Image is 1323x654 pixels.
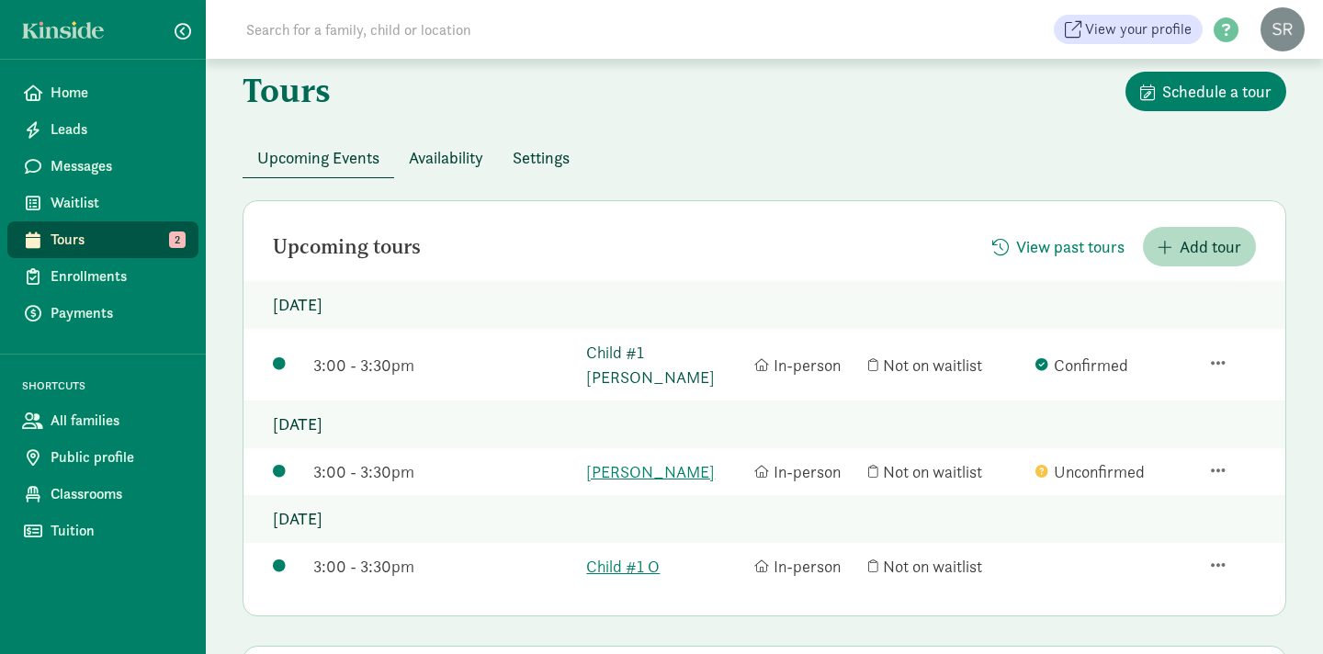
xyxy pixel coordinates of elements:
span: Payments [51,302,184,324]
button: View past tours [978,227,1139,266]
a: Home [7,74,198,111]
p: [DATE] [243,495,1285,543]
div: In-person [754,459,860,484]
span: All families [51,410,184,432]
span: Messages [51,155,184,177]
a: Payments [7,295,198,332]
div: 3:00 - 3:30pm [313,554,577,579]
a: Child #1 O [586,554,744,579]
span: Classrooms [51,483,184,505]
a: Public profile [7,439,198,476]
a: Tours 2 [7,221,198,258]
span: Public profile [51,446,184,468]
h2: Upcoming tours [273,236,421,258]
a: View your profile [1054,15,1203,44]
div: 3:00 - 3:30pm [313,459,577,484]
div: Unconfirmed [1035,459,1193,484]
p: [DATE] [243,281,1285,329]
button: Add tour [1143,227,1256,266]
a: Child #1 [PERSON_NAME] [586,340,744,389]
div: Not on waitlist [868,554,1026,579]
iframe: Chat Widget [1231,566,1323,654]
a: Classrooms [7,476,198,513]
span: Add tour [1180,234,1241,259]
span: Settings [513,145,570,170]
a: View past tours [978,237,1139,258]
div: 3:00 - 3:30pm [313,353,577,378]
span: Availability [409,145,483,170]
div: Not on waitlist [868,353,1026,378]
input: Search for a family, child or location [235,11,751,48]
span: View your profile [1085,18,1192,40]
a: Messages [7,148,198,185]
span: 2 [169,231,186,248]
span: Enrollments [51,265,184,288]
span: Leads [51,118,184,141]
button: Availability [394,138,498,177]
button: Settings [498,138,584,177]
span: Schedule a tour [1162,79,1272,104]
p: [DATE] [243,400,1285,448]
div: Confirmed [1035,353,1193,378]
a: Waitlist [7,185,198,221]
a: Enrollments [7,258,198,295]
a: Tuition [7,513,198,549]
div: In-person [754,554,860,579]
span: Tuition [51,520,184,542]
a: Leads [7,111,198,148]
h1: Tours [243,72,331,108]
div: Not on waitlist [868,459,1026,484]
div: In-person [754,353,860,378]
span: Tours [51,229,184,251]
a: [PERSON_NAME] [586,459,744,484]
a: All families [7,402,198,439]
span: Waitlist [51,192,184,214]
span: Upcoming Events [257,145,379,170]
span: Home [51,82,184,104]
button: Schedule a tour [1125,72,1286,111]
button: Upcoming Events [243,138,394,177]
span: View past tours [1016,234,1125,259]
